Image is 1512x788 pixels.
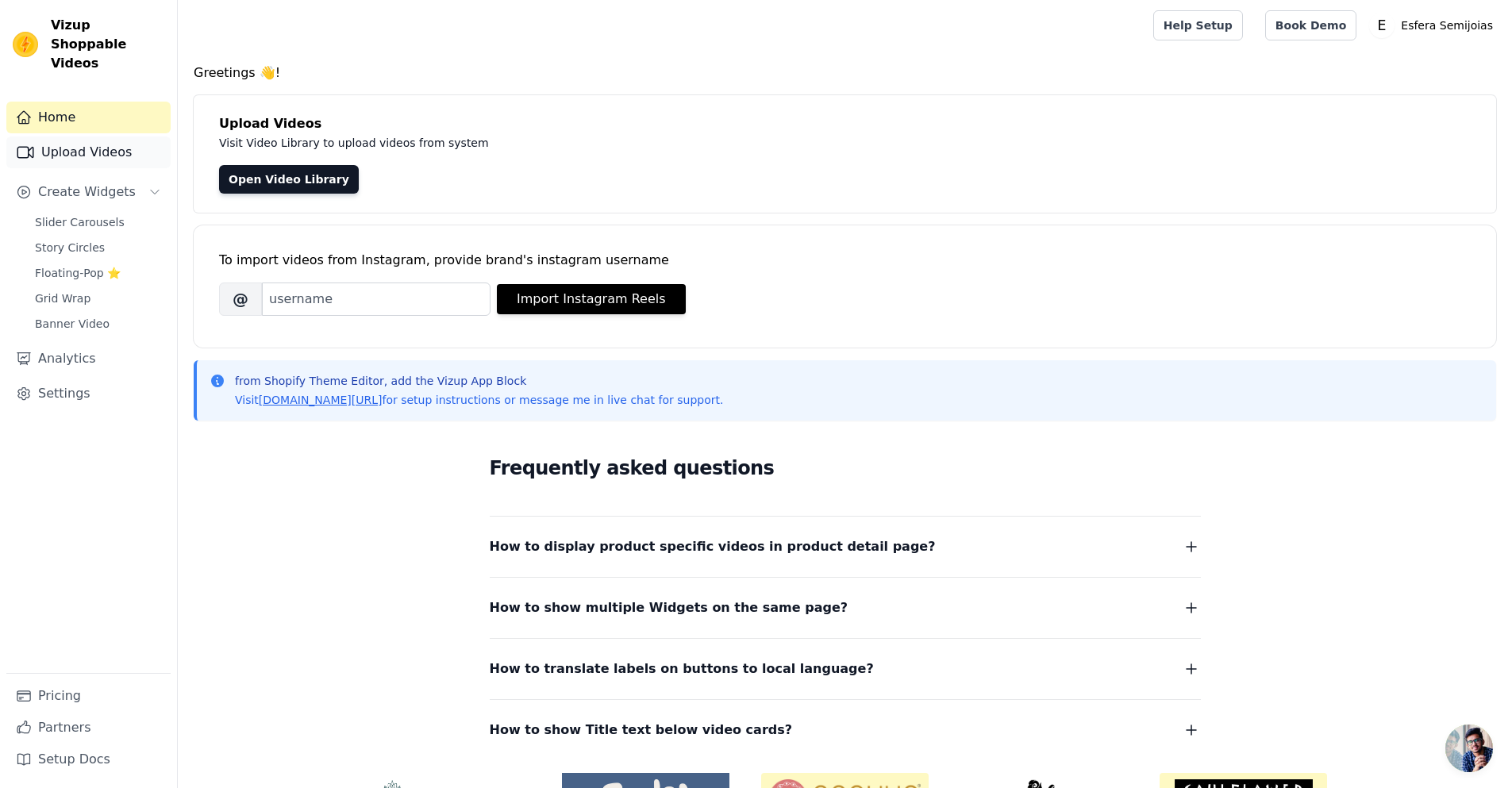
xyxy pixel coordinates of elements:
[1153,10,1243,40] a: Help Setup
[1265,10,1356,40] a: Book Demo
[490,597,848,619] span: How to show multiple Widgets on the same page?
[1395,11,1499,40] p: Esfera Semijoias
[35,214,125,230] span: Slider Carousels
[51,16,164,73] span: Vizup Shoppable Videos
[6,176,171,208] button: Create Widgets
[490,536,1201,558] button: How to display product specific videos in product detail page?
[6,102,171,133] a: Home
[6,136,171,168] a: Upload Videos
[25,262,171,284] a: Floating-Pop ⭐
[219,283,262,316] span: @
[219,251,1471,270] div: To import videos from Instagram, provide brand's instagram username
[6,378,171,409] a: Settings
[219,114,1471,133] h4: Upload Videos
[262,283,491,316] input: username
[25,313,171,335] a: Banner Video
[490,452,1201,484] h2: Frequently asked questions
[1378,17,1387,33] text: E
[35,290,90,306] span: Grid Wrap
[194,63,1496,83] h4: Greetings 👋!
[13,32,38,57] img: Vizup
[490,536,936,558] span: How to display product specific videos in product detail page?
[490,719,793,741] span: How to show Title text below video cards?
[6,744,171,775] a: Setup Docs
[6,680,171,712] a: Pricing
[25,236,171,259] a: Story Circles
[1369,11,1499,40] button: E Esfera Semijoias
[235,373,723,389] p: from Shopify Theme Editor, add the Vizup App Block
[219,133,930,152] p: Visit Video Library to upload videos from system
[35,265,121,281] span: Floating-Pop ⭐
[1445,725,1493,772] div: Bate-papo aberto
[38,183,136,202] span: Create Widgets
[25,211,171,233] a: Slider Carousels
[35,240,105,256] span: Story Circles
[490,719,1201,741] button: How to show Title text below video cards?
[490,658,874,680] span: How to translate labels on buttons to local language?
[497,284,686,314] button: Import Instagram Reels
[6,343,171,375] a: Analytics
[6,712,171,744] a: Partners
[25,287,171,309] a: Grid Wrap
[35,316,110,332] span: Banner Video
[235,392,723,408] p: Visit for setup instructions or message me in live chat for support.
[219,165,359,194] a: Open Video Library
[490,597,1201,619] button: How to show multiple Widgets on the same page?
[259,394,383,406] a: [DOMAIN_NAME][URL]
[490,658,1201,680] button: How to translate labels on buttons to local language?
